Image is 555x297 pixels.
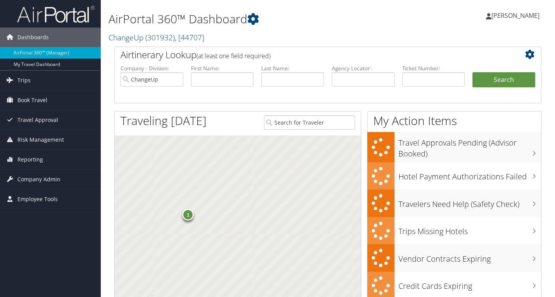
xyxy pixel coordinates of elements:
label: Ticket Number: [402,64,465,72]
span: Reporting [17,150,43,169]
a: ChangeUp [109,32,204,43]
h3: Hotel Payment Authorizations Failed [398,167,541,182]
span: Travel Approval [17,110,58,130]
h3: Travel Approvals Pending (Advisor Booked) [398,134,541,159]
a: Trips Missing Hotels [367,217,541,245]
a: Hotel Payment Authorizations Failed [367,162,541,190]
h1: My Action Items [367,113,541,129]
a: Vendor Contracts Expiring [367,244,541,272]
img: airportal-logo.png [17,5,95,23]
h3: Credit Cards Expiring [398,277,541,292]
span: Employee Tools [17,189,58,209]
h3: Trips Missing Hotels [398,222,541,237]
h2: Airtinerary Lookup [121,48,500,61]
button: Search [472,72,535,88]
span: Risk Management [17,130,64,149]
div: 1 [183,209,194,221]
label: Agency Locator: [332,64,395,72]
span: , [ 44707 ] [175,32,204,43]
h1: Traveling [DATE] [121,113,207,129]
span: Dashboards [17,28,49,47]
span: Book Travel [17,90,47,110]
span: Company Admin [17,170,60,189]
span: (at least one field required) [196,52,271,60]
h3: Vendor Contracts Expiring [398,250,541,264]
h1: AirPortal 360™ Dashboard [109,11,401,27]
input: Search for Traveler [264,115,355,130]
label: First Name: [191,64,254,72]
a: [PERSON_NAME] [486,4,547,27]
a: Travel Approvals Pending (Advisor Booked) [367,132,541,162]
h3: Travelers Need Help (Safety Check) [398,195,541,210]
a: Travelers Need Help (Safety Check) [367,189,541,217]
span: ( 301932 ) [145,32,175,43]
label: Last Name: [261,64,324,72]
span: [PERSON_NAME] [491,11,539,20]
span: Trips [17,71,31,90]
label: Company - Division: [121,64,183,72]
